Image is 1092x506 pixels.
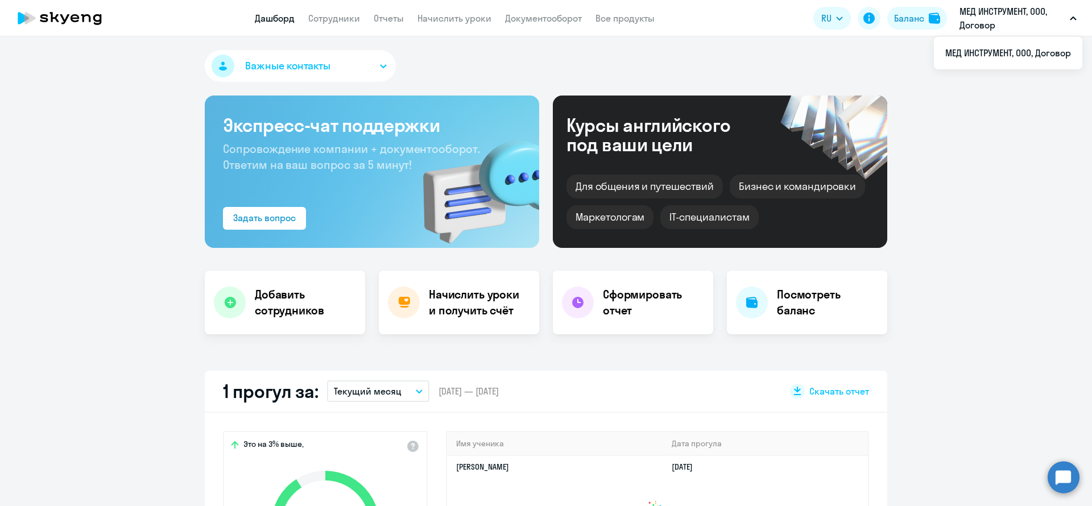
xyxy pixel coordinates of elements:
button: МЕД ИНСТРУМЕНТ, ООО, Договор [954,5,1082,32]
div: Для общения и путешествий [566,175,723,198]
button: Важные контакты [205,50,396,82]
div: Баланс [894,11,924,25]
h3: Экспресс-чат поддержки [223,114,521,136]
a: Начислить уроки [417,13,491,24]
div: IT-специалистам [660,205,758,229]
a: Дашборд [255,13,295,24]
img: bg-img [407,120,539,248]
span: Сопровождение компании + документооборот. Ответим на ваш вопрос за 5 минут! [223,142,480,172]
ul: RU [934,36,1082,69]
span: RU [821,11,832,25]
h4: Начислить уроки и получить счёт [429,287,528,318]
span: Это на 3% выше, [243,439,304,453]
button: Текущий месяц [327,380,429,402]
span: Скачать отчет [809,385,869,397]
button: RU [813,7,851,30]
div: Маркетологам [566,205,653,229]
h4: Посмотреть баланс [777,287,878,318]
p: МЕД ИНСТРУМЕНТ, ООО, Договор [959,5,1065,32]
div: Курсы английского под ваши цели [566,115,761,154]
h4: Добавить сотрудников [255,287,356,318]
th: Имя ученика [447,432,663,455]
th: Дата прогула [663,432,868,455]
a: Сотрудники [308,13,360,24]
a: Все продукты [595,13,655,24]
button: Задать вопрос [223,207,306,230]
a: [DATE] [672,462,702,472]
h2: 1 прогул за: [223,380,318,403]
div: Бизнес и командировки [730,175,865,198]
img: balance [929,13,940,24]
span: [DATE] — [DATE] [439,385,499,397]
p: Текущий месяц [334,384,402,398]
a: Отчеты [374,13,404,24]
a: [PERSON_NAME] [456,462,509,472]
div: Задать вопрос [233,211,296,225]
span: Важные контакты [245,59,330,73]
a: Документооборот [505,13,582,24]
button: Балансbalance [887,7,947,30]
h4: Сформировать отчет [603,287,704,318]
